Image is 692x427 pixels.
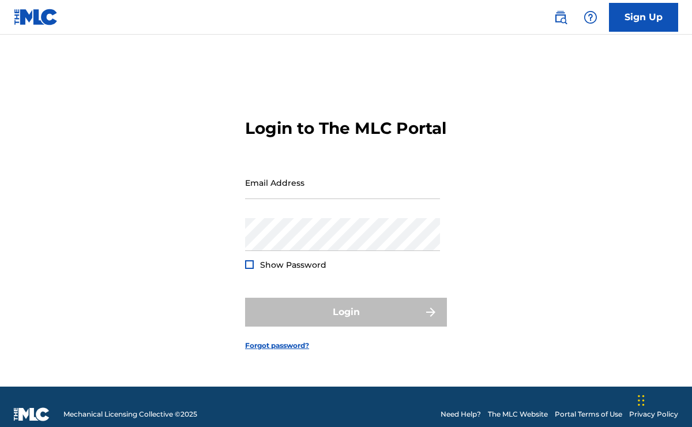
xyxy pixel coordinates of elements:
a: Portal Terms of Use [555,409,622,419]
img: help [584,10,597,24]
div: Drag [638,383,645,418]
span: Mechanical Licensing Collective © 2025 [63,409,197,419]
div: Help [579,6,602,29]
span: Show Password [260,260,326,270]
img: MLC Logo [14,9,58,25]
a: Sign Up [609,3,678,32]
a: Privacy Policy [629,409,678,419]
a: Public Search [549,6,572,29]
img: logo [14,407,50,421]
a: Need Help? [441,409,481,419]
h3: Login to The MLC Portal [245,118,446,138]
img: search [554,10,567,24]
a: The MLC Website [488,409,548,419]
a: Forgot password? [245,340,309,351]
iframe: Chat Widget [634,372,692,427]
